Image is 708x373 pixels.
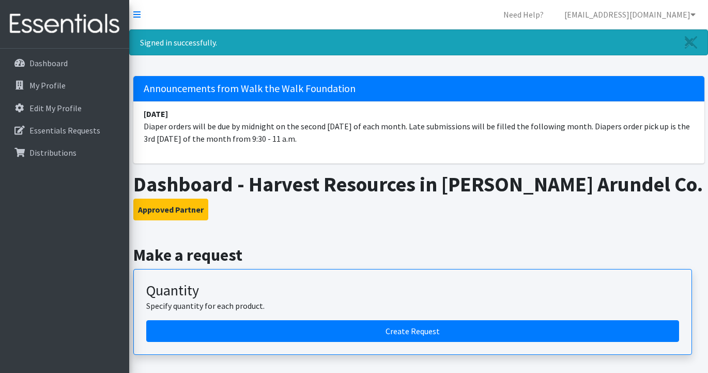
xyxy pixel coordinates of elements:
[29,147,76,158] p: Distributions
[29,58,68,68] p: Dashboard
[144,109,168,119] strong: [DATE]
[4,120,125,141] a: Essentials Requests
[4,53,125,73] a: Dashboard
[146,300,679,312] p: Specify quantity for each product.
[556,4,704,25] a: [EMAIL_ADDRESS][DOMAIN_NAME]
[29,103,82,113] p: Edit My Profile
[29,125,100,136] p: Essentials Requests
[133,76,704,101] h5: Announcements from Walk the Walk Foundation
[133,172,704,197] h1: Dashboard - Harvest Resources in [PERSON_NAME] Arundel Co.
[4,142,125,163] a: Distributions
[29,80,66,91] p: My Profile
[146,282,679,300] h3: Quantity
[129,29,708,55] div: Signed in successfully.
[4,7,125,41] img: HumanEssentials
[495,4,552,25] a: Need Help?
[133,245,704,265] h2: Make a request
[674,30,707,55] a: Close
[133,199,208,220] button: Approved Partner
[4,98,125,118] a: Edit My Profile
[133,101,704,151] li: Diaper orders will be due by midnight on the second [DATE] of each month. Late submissions will b...
[146,320,679,342] a: Create a request by quantity
[4,75,125,96] a: My Profile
